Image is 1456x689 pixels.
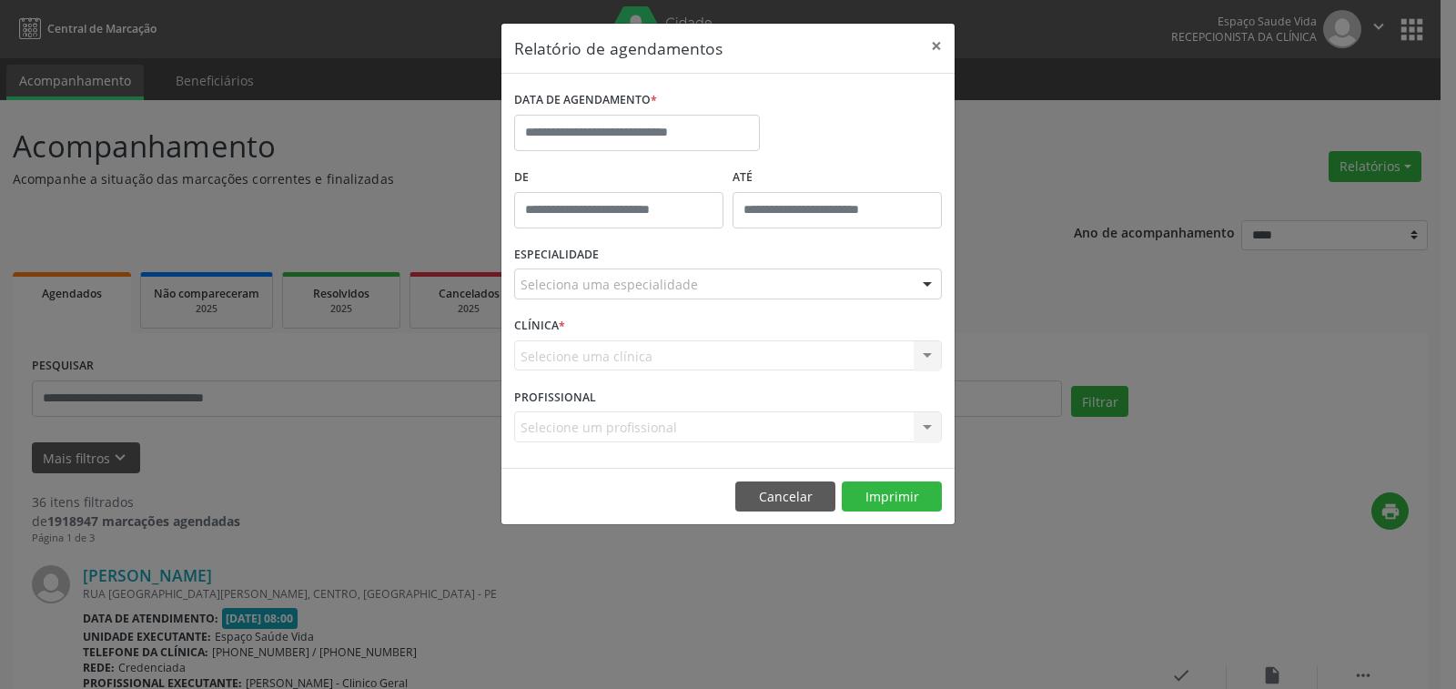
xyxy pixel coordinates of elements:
span: Seleciona uma especialidade [521,275,698,294]
h5: Relatório de agendamentos [514,36,723,60]
button: Close [918,24,955,68]
button: Cancelar [735,481,835,512]
label: ATÉ [733,164,942,192]
label: PROFISSIONAL [514,383,596,411]
label: CLÍNICA [514,312,565,340]
label: DATA DE AGENDAMENTO [514,86,657,115]
label: De [514,164,723,192]
button: Imprimir [842,481,942,512]
label: ESPECIALIDADE [514,241,599,269]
